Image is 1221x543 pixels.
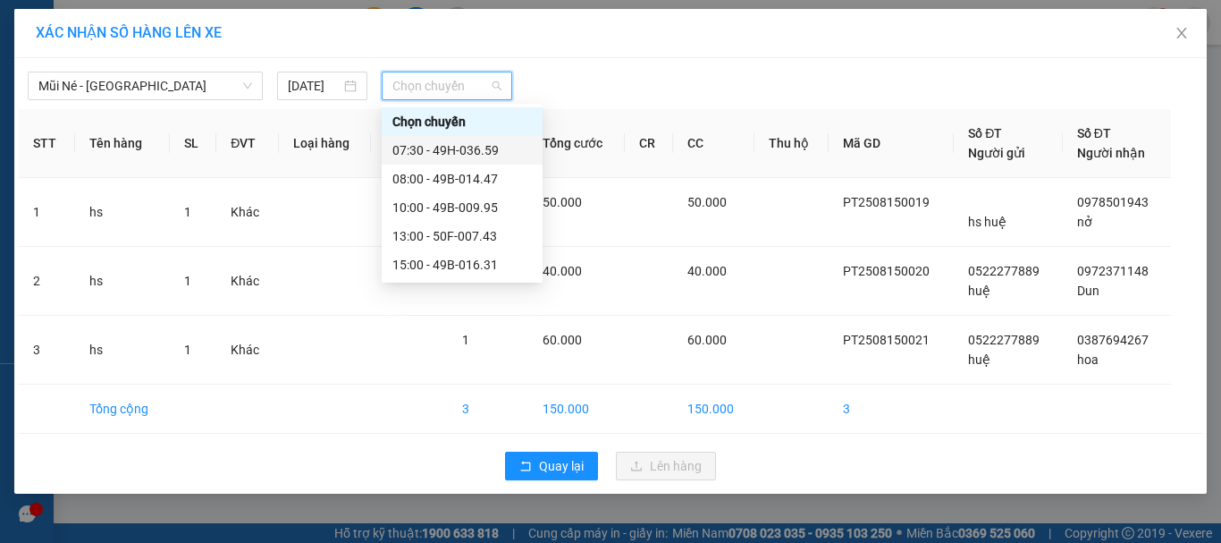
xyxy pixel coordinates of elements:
[75,109,170,178] th: Tên hàng
[968,352,990,367] span: huệ
[382,107,543,136] div: Chọn chuyến
[392,72,502,99] span: Chọn chuyến
[19,316,75,385] td: 3
[1077,215,1092,229] span: nở
[216,109,278,178] th: ĐVT
[19,178,75,247] td: 1
[75,247,170,316] td: hs
[184,343,191,357] span: 1
[968,264,1040,278] span: 0522277889
[75,178,170,247] td: hs
[754,109,829,178] th: Thu hộ
[968,126,1002,140] span: Số ĐT
[392,226,532,246] div: 13:00 - 50F-007.43
[279,109,371,178] th: Loại hàng
[184,205,191,219] span: 1
[1077,126,1111,140] span: Số ĐT
[687,264,727,278] span: 40.000
[539,456,584,476] span: Quay lại
[528,385,624,434] td: 150.000
[1175,26,1189,40] span: close
[625,109,673,178] th: CR
[843,195,930,209] span: PT2508150019
[543,333,582,347] span: 60.000
[170,109,216,178] th: SL
[288,76,340,96] input: 15/08/2025
[543,264,582,278] span: 40.000
[19,247,75,316] td: 2
[1077,195,1149,209] span: 0978501943
[392,198,532,217] div: 10:00 - 49B-009.95
[216,247,278,316] td: Khác
[1077,284,1099,298] span: Dun
[528,109,624,178] th: Tổng cước
[519,460,532,474] span: rollback
[184,274,191,288] span: 1
[462,333,469,347] span: 1
[38,72,252,99] span: Mũi Né - Đà Lạt
[616,452,716,480] button: uploadLên hàng
[392,112,532,132] div: Chọn chuyến
[1077,333,1149,347] span: 0387694267
[105,53,425,89] h1: VP [PERSON_NAME]
[687,195,727,209] span: 50.000
[1077,264,1149,278] span: 0972371148
[47,14,235,44] b: An Phú Travel
[968,146,1025,160] span: Người gửi
[392,140,532,160] div: 07:30 - 49H-036.59
[968,284,990,298] span: huệ
[968,215,1006,229] span: hs huệ
[371,109,449,178] th: Ghi chú
[216,316,278,385] td: Khác
[843,264,930,278] span: PT2508150020
[19,109,75,178] th: STT
[968,333,1040,347] span: 0522277889
[1157,9,1207,59] button: Close
[75,385,170,434] td: Tổng cộng
[105,89,342,138] h1: Gửi: hs hùng thảo
[392,255,532,275] div: 15:00 - 49B-016.31
[75,316,170,385] td: hs
[843,333,930,347] span: PT2508150021
[673,109,754,178] th: CC
[687,333,727,347] span: 60.000
[505,452,598,480] button: rollbackQuay lại
[829,385,954,434] td: 3
[36,24,222,41] span: XÁC NHẬN SỐ HÀNG LÊN XE
[543,195,582,209] span: 50.000
[673,385,754,434] td: 150.000
[448,385,528,434] td: 3
[1077,352,1099,367] span: hoa
[829,109,954,178] th: Mã GD
[392,169,532,189] div: 08:00 - 49B-014.47
[1077,146,1145,160] span: Người nhận
[216,178,278,247] td: Khác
